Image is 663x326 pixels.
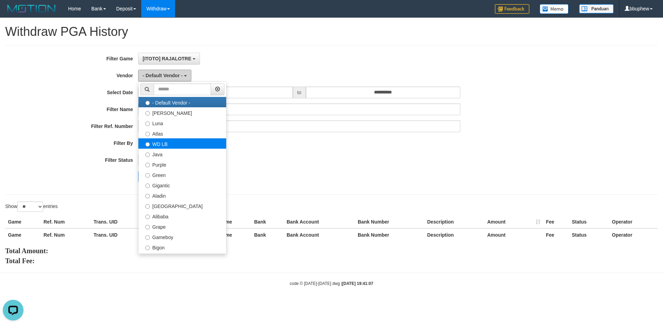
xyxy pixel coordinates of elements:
th: Bank Account [284,216,355,228]
th: Amount [484,228,543,241]
th: Name [216,228,251,241]
label: [PERSON_NAME] [138,107,226,118]
b: Total Fee: [5,257,35,265]
input: [GEOGRAPHIC_DATA] [145,204,150,209]
th: Bank [251,216,284,228]
th: Game [5,228,41,241]
select: Showentries [17,201,43,212]
label: Grape [138,221,226,231]
th: Ref. Num [41,216,91,228]
input: WD LB [145,142,150,147]
th: Status [569,228,609,241]
button: - Default Vendor - [138,70,191,81]
label: Gameboy [138,231,226,242]
label: Green [138,169,226,180]
img: Feedback.jpg [495,4,529,14]
th: Description [424,228,484,241]
input: Purple [145,163,150,167]
img: panduan.png [579,4,614,13]
button: Open LiveChat chat widget [3,3,23,23]
label: [GEOGRAPHIC_DATA] [138,200,226,211]
label: Bigon [138,242,226,252]
input: Grape [145,225,150,229]
th: Amount [484,216,543,228]
th: Bank Number [355,228,424,241]
th: Description [424,216,484,228]
button: [ITOTO] RAJALOTRE [138,53,200,65]
small: code © [DATE]-[DATE] dwg | [290,281,373,286]
th: Trans. UID [91,228,146,241]
label: Allstar [138,252,226,263]
b: Total Amount: [5,247,48,255]
label: Show entries [5,201,58,212]
span: [ITOTO] RAJALOTRE [143,56,191,61]
label: WD LB [138,138,226,149]
th: Bank Account [284,228,355,241]
th: Name [216,216,251,228]
th: Game [5,216,41,228]
img: Button%20Memo.svg [540,4,569,14]
label: Aladin [138,190,226,200]
input: [PERSON_NAME] [145,111,150,116]
input: Bigon [145,246,150,250]
label: Java [138,149,226,159]
input: Gigantic [145,184,150,188]
th: Operator [609,228,658,241]
input: Green [145,173,150,178]
strong: [DATE] 19:41:07 [342,281,373,286]
input: Gameboy [145,235,150,240]
span: to [293,87,306,98]
label: Purple [138,159,226,169]
label: Gigantic [138,180,226,190]
h1: Withdraw PGA History [5,25,658,39]
th: Ref. Num [41,228,91,241]
input: Aladin [145,194,150,198]
th: Fee [543,216,569,228]
label: Luna [138,118,226,128]
th: Fee [543,228,569,241]
label: Atlas [138,128,226,138]
th: Trans. UID [91,216,146,228]
input: - Default Vendor - [145,101,150,105]
span: - Default Vendor - [143,73,183,78]
th: Status [569,216,609,228]
th: Bank [251,228,284,241]
label: - Default Vendor - [138,97,226,107]
input: Alibaba [145,215,150,219]
img: MOTION_logo.png [5,3,58,14]
input: Atlas [145,132,150,136]
input: Java [145,152,150,157]
th: Operator [609,216,658,228]
label: Alibaba [138,211,226,221]
input: Luna [145,121,150,126]
th: Bank Number [355,216,424,228]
